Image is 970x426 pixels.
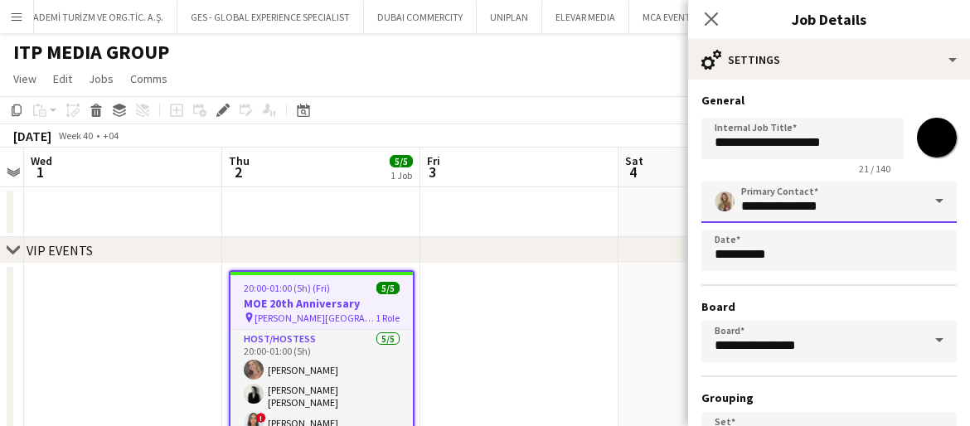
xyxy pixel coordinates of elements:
[229,153,250,168] span: Thu
[424,162,440,182] span: 3
[376,312,400,324] span: 1 Role
[390,169,412,182] div: 1 Job
[31,153,52,168] span: Wed
[7,68,43,90] a: View
[130,71,167,86] span: Comms
[28,162,52,182] span: 1
[701,390,957,405] h3: Grouping
[103,129,119,142] div: +04
[13,40,169,65] h1: ITP MEDIA GROUP
[390,155,413,167] span: 5/5
[124,68,174,90] a: Comms
[427,153,440,168] span: Fri
[629,1,710,33] button: MCA EVENTS
[477,1,542,33] button: UNIPLAN
[13,128,51,144] div: [DATE]
[55,129,96,142] span: Week 40
[376,282,400,294] span: 5/5
[625,153,643,168] span: Sat
[226,162,250,182] span: 2
[53,71,72,86] span: Edit
[13,71,36,86] span: View
[542,1,629,33] button: ELEVAR MEDIA
[846,162,904,175] span: 21 / 140
[89,71,114,86] span: Jobs
[364,1,477,33] button: DUBAI COMMERCITY
[623,162,643,182] span: 4
[256,413,266,423] span: !
[244,282,330,294] span: 20:00-01:00 (5h) (Fri)
[177,1,364,33] button: GES - GLOBAL EXPERIENCE SPECIALIST
[701,93,957,108] h3: General
[688,40,970,80] div: Settings
[255,312,376,324] span: [PERSON_NAME][GEOGRAPHIC_DATA]
[27,242,93,259] div: VIP EVENTS
[82,68,120,90] a: Jobs
[701,299,957,314] h3: Board
[688,8,970,30] h3: Job Details
[230,296,413,311] h3: MOE 20th Anniversary
[46,68,79,90] a: Edit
